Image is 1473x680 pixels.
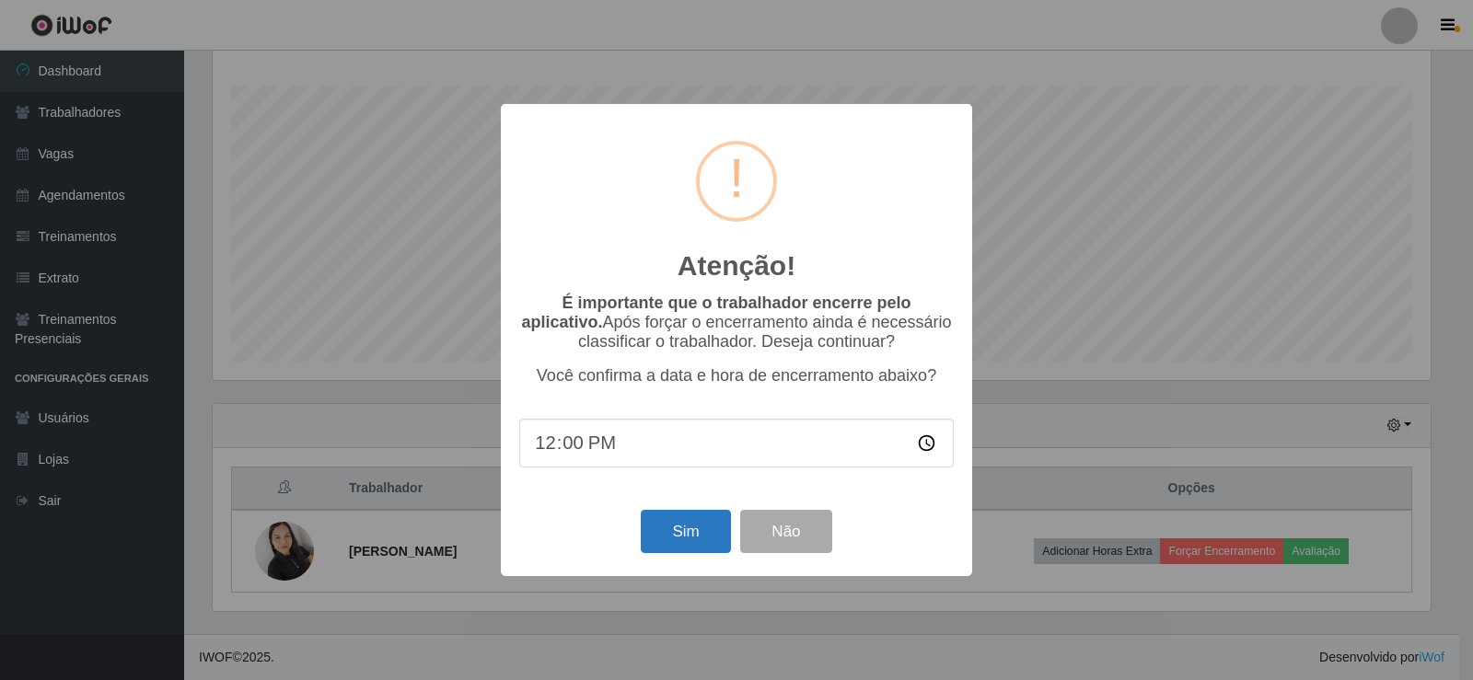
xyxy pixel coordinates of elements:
[678,249,795,282] h2: Atenção!
[521,294,910,331] b: É importante que o trabalhador encerre pelo aplicativo.
[641,510,730,553] button: Sim
[519,366,954,386] p: Você confirma a data e hora de encerramento abaixo?
[740,510,831,553] button: Não
[519,294,954,352] p: Após forçar o encerramento ainda é necessário classificar o trabalhador. Deseja continuar?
